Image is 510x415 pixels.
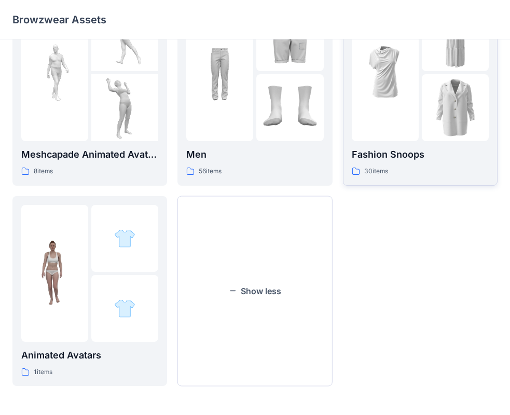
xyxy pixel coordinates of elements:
[91,74,158,141] img: folder 3
[422,74,489,141] img: folder 3
[12,196,167,386] a: folder 1folder 2folder 3Animated Avatars1items
[21,147,158,162] p: Meshcapade Animated Avatars
[177,196,332,386] button: Show less
[199,166,222,177] p: 56 items
[34,367,52,378] p: 1 items
[21,348,158,363] p: Animated Avatars
[256,74,323,141] img: folder 3
[186,39,253,106] img: folder 1
[352,147,489,162] p: Fashion Snoops
[12,12,106,27] p: Browzwear Assets
[352,39,419,106] img: folder 1
[364,166,388,177] p: 30 items
[21,39,88,106] img: folder 1
[114,228,135,249] img: folder 2
[34,166,53,177] p: 8 items
[114,298,135,319] img: folder 3
[21,240,88,307] img: folder 1
[186,147,323,162] p: Men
